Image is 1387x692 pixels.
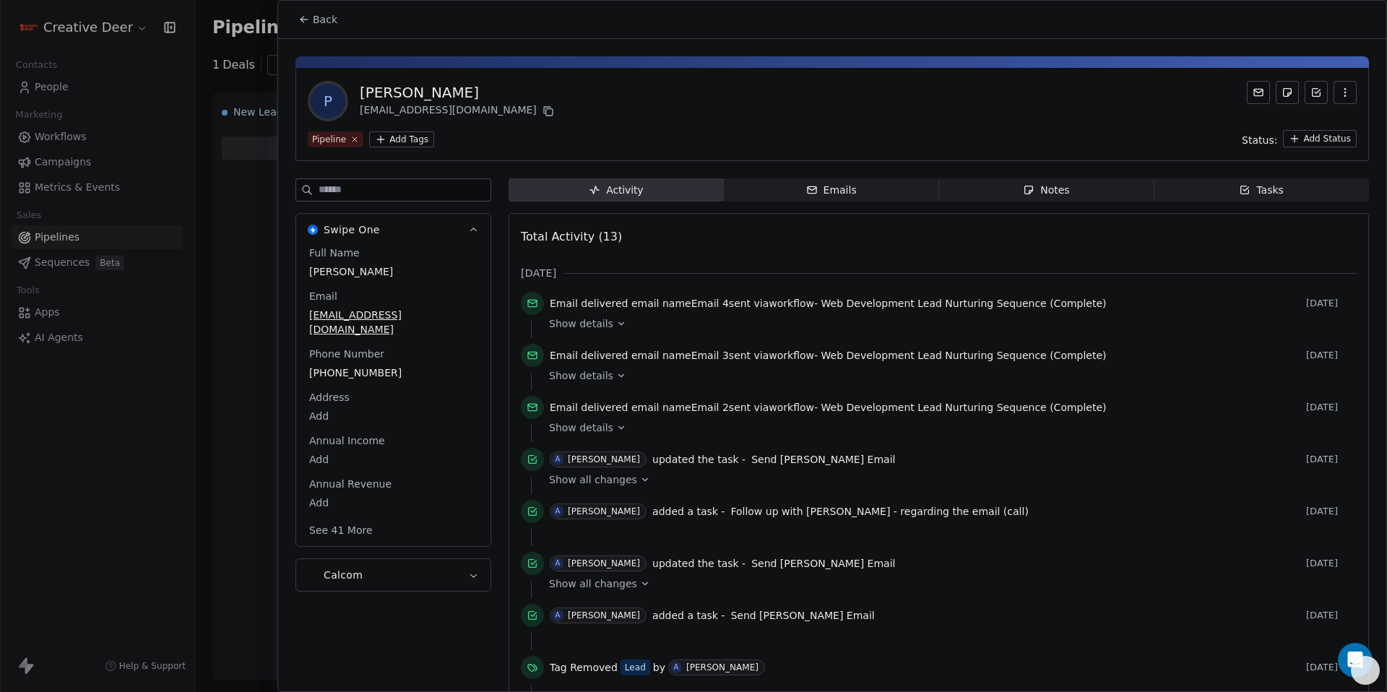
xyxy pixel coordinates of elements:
[730,506,1028,517] span: Follow up with [PERSON_NAME] - regarding the email (call)
[821,350,1107,361] span: Web Development Lead Nurturing Sequence (Complete)
[1023,183,1069,198] div: Notes
[550,660,618,675] span: Tag Removed
[652,452,746,467] span: updated the task -
[296,246,491,546] div: Swipe OneSwipe One
[309,496,478,510] span: Add
[1306,610,1357,621] span: [DATE]
[1242,133,1277,147] span: Status:
[550,298,628,309] span: Email delivered
[313,12,337,27] span: Back
[309,366,478,380] span: [PHONE_NUMBER]
[309,452,478,467] span: Add
[556,558,561,569] div: A
[730,503,1028,520] a: Follow up with [PERSON_NAME] - regarding the email (call)
[550,350,628,361] span: Email delivered
[306,289,340,303] span: Email
[751,555,895,572] a: Send [PERSON_NAME] Email
[556,454,561,465] div: A
[1306,454,1357,465] span: [DATE]
[549,316,613,331] span: Show details
[821,298,1107,309] span: Web Development Lead Nurturing Sequence (Complete)
[806,183,857,198] div: Emails
[751,558,895,569] span: Send [PERSON_NAME] Email
[568,454,640,464] div: [PERSON_NAME]
[521,230,622,243] span: Total Activity (13)
[324,222,380,237] span: Swipe One
[751,451,895,468] a: Send [PERSON_NAME] Email
[821,402,1107,413] span: Web Development Lead Nurturing Sequence (Complete)
[311,84,345,118] span: P
[549,576,1347,591] a: Show all changes
[290,7,346,33] button: Back
[549,576,637,591] span: Show all changes
[549,368,613,383] span: Show details
[308,570,318,580] img: Calcom
[1306,662,1357,673] span: [DATE]
[556,506,561,517] div: A
[306,390,353,405] span: Address
[550,400,1107,415] span: email name sent via workflow -
[730,610,874,621] span: Send [PERSON_NAME] Email
[652,556,746,571] span: updated the task -
[691,350,729,361] span: Email 3
[549,472,1347,487] a: Show all changes
[1306,350,1357,361] span: [DATE]
[652,504,725,519] span: added a task -
[751,454,895,465] span: Send [PERSON_NAME] Email
[568,506,640,516] div: [PERSON_NAME]
[301,517,381,543] button: See 41 More
[1239,183,1284,198] div: Tasks
[312,133,346,146] div: Pipeline
[550,348,1107,363] span: email name sent via workflow -
[652,608,725,623] span: added a task -
[360,103,557,120] div: [EMAIL_ADDRESS][DOMAIN_NAME]
[324,568,363,582] span: Calcom
[568,610,640,620] div: [PERSON_NAME]
[306,477,394,491] span: Annual Revenue
[309,308,478,337] span: [EMAIL_ADDRESS][DOMAIN_NAME]
[1306,558,1357,569] span: [DATE]
[296,559,491,591] button: CalcomCalcom
[686,662,759,672] div: [PERSON_NAME]
[653,660,665,675] span: by
[730,607,874,624] a: Send [PERSON_NAME] Email
[550,402,628,413] span: Email delivered
[309,409,478,423] span: Add
[568,558,640,568] div: [PERSON_NAME]
[550,296,1107,311] span: email name sent via workflow -
[306,433,388,448] span: Annual Income
[549,472,637,487] span: Show all changes
[306,347,387,361] span: Phone Number
[360,82,557,103] div: [PERSON_NAME]
[308,225,318,235] img: Swipe One
[549,420,613,435] span: Show details
[674,662,679,673] div: A
[549,316,1347,331] a: Show details
[306,246,363,260] span: Full Name
[691,402,729,413] span: Email 2
[1306,298,1357,309] span: [DATE]
[369,131,434,147] button: Add Tags
[296,214,491,246] button: Swipe OneSwipe One
[1338,643,1373,678] div: Open Intercom Messenger
[556,610,561,621] div: A
[1283,130,1357,147] button: Add Status
[309,264,478,279] span: [PERSON_NAME]
[549,420,1347,435] a: Show details
[691,298,729,309] span: Email 4
[521,266,556,280] span: [DATE]
[549,368,1347,383] a: Show details
[1306,402,1357,413] span: [DATE]
[625,661,646,674] div: Lead
[1306,506,1357,517] span: [DATE]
